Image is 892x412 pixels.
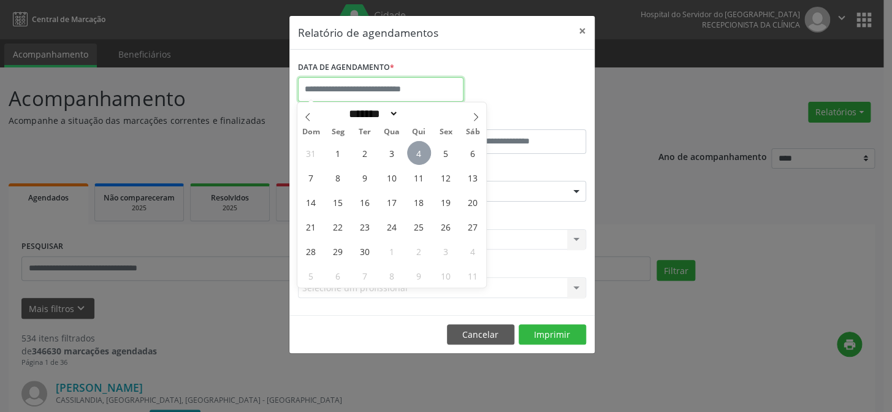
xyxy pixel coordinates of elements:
button: Imprimir [519,324,586,345]
span: Setembro 10, 2025 [380,166,404,189]
span: Setembro 29, 2025 [326,239,350,263]
span: Setembro 18, 2025 [407,190,431,214]
span: Sáb [459,128,486,136]
select: Month [345,107,398,120]
span: Agosto 31, 2025 [299,141,323,165]
span: Setembro 12, 2025 [433,166,457,189]
span: Ter [351,128,378,136]
span: Setembro 2, 2025 [353,141,377,165]
button: Cancelar [447,324,514,345]
span: Setembro 21, 2025 [299,215,323,238]
span: Setembro 6, 2025 [460,141,484,165]
span: Setembro 3, 2025 [380,141,404,165]
span: Setembro 20, 2025 [460,190,484,214]
span: Setembro 1, 2025 [326,141,350,165]
span: Qua [378,128,405,136]
span: Setembro 5, 2025 [433,141,457,165]
span: Outubro 11, 2025 [460,264,484,288]
span: Setembro 19, 2025 [433,190,457,214]
span: Setembro 15, 2025 [326,190,350,214]
span: Outubro 1, 2025 [380,239,404,263]
span: Setembro 22, 2025 [326,215,350,238]
span: Setembro 4, 2025 [407,141,431,165]
span: Outubro 8, 2025 [380,264,404,288]
span: Setembro 27, 2025 [460,215,484,238]
span: Setembro 16, 2025 [353,190,377,214]
span: Outubro 5, 2025 [299,264,323,288]
span: Setembro 7, 2025 [299,166,323,189]
span: Setembro 23, 2025 [353,215,377,238]
span: Setembro 26, 2025 [433,215,457,238]
span: Setembro 25, 2025 [407,215,431,238]
span: Setembro 9, 2025 [353,166,377,189]
span: Qui [405,128,432,136]
label: DATA DE AGENDAMENTO [298,58,394,77]
span: Outubro 10, 2025 [433,264,457,288]
span: Outubro 3, 2025 [433,239,457,263]
input: Year [398,107,439,120]
span: Setembro 8, 2025 [326,166,350,189]
span: Outubro 2, 2025 [407,239,431,263]
span: Dom [297,128,324,136]
span: Outubro 7, 2025 [353,264,377,288]
span: Outubro 6, 2025 [326,264,350,288]
span: Outubro 9, 2025 [407,264,431,288]
span: Seg [324,128,351,136]
span: Setembro 24, 2025 [380,215,404,238]
h5: Relatório de agendamentos [298,25,438,40]
label: ATÉ [445,110,586,129]
span: Setembro 30, 2025 [353,239,377,263]
span: Outubro 4, 2025 [460,239,484,263]
button: Close [570,16,595,46]
span: Setembro 14, 2025 [299,190,323,214]
span: Setembro 17, 2025 [380,190,404,214]
span: Setembro 28, 2025 [299,239,323,263]
span: Setembro 11, 2025 [407,166,431,189]
span: Sex [432,128,459,136]
span: Setembro 13, 2025 [460,166,484,189]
